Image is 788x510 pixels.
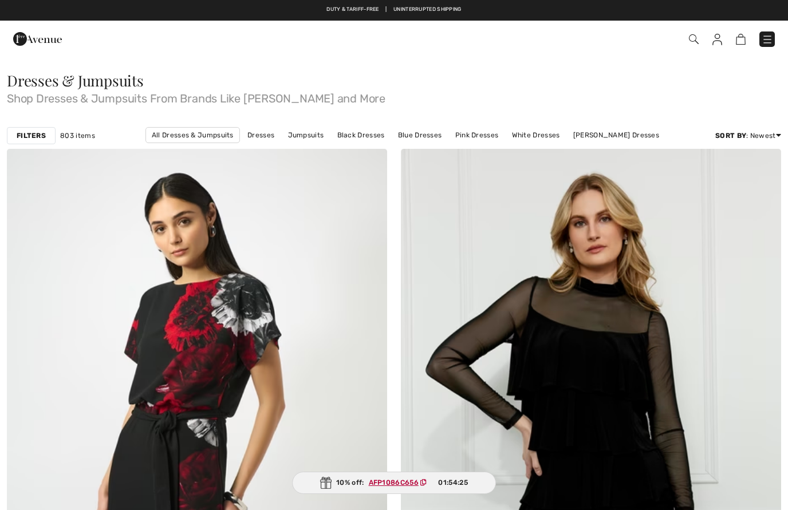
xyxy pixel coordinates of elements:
[7,70,144,90] span: Dresses & Jumpsuits
[282,128,330,143] a: Jumpsuits
[145,127,240,143] a: All Dresses & Jumpsuits
[506,128,566,143] a: White Dresses
[17,131,46,141] strong: Filters
[332,128,391,143] a: Black Dresses
[762,34,773,45] img: Menu
[369,479,419,487] ins: AFP1086C656
[7,88,781,104] span: Shop Dresses & Jumpsuits From Brands Like [PERSON_NAME] and More
[736,34,746,45] img: Shopping Bag
[320,477,332,489] img: Gift.svg
[242,128,280,143] a: Dresses
[392,128,448,143] a: Blue Dresses
[689,34,699,44] img: Search
[715,131,781,141] div: : Newest
[438,477,467,488] span: 01:54:25
[60,131,95,141] span: 803 items
[292,472,496,494] div: 10% off:
[356,143,454,158] a: [PERSON_NAME] Dresses
[568,128,665,143] a: [PERSON_NAME] Dresses
[13,27,62,50] img: 1ère Avenue
[13,33,62,44] a: 1ère Avenue
[715,132,746,140] strong: Sort By
[712,34,722,45] img: My Info
[450,128,505,143] a: Pink Dresses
